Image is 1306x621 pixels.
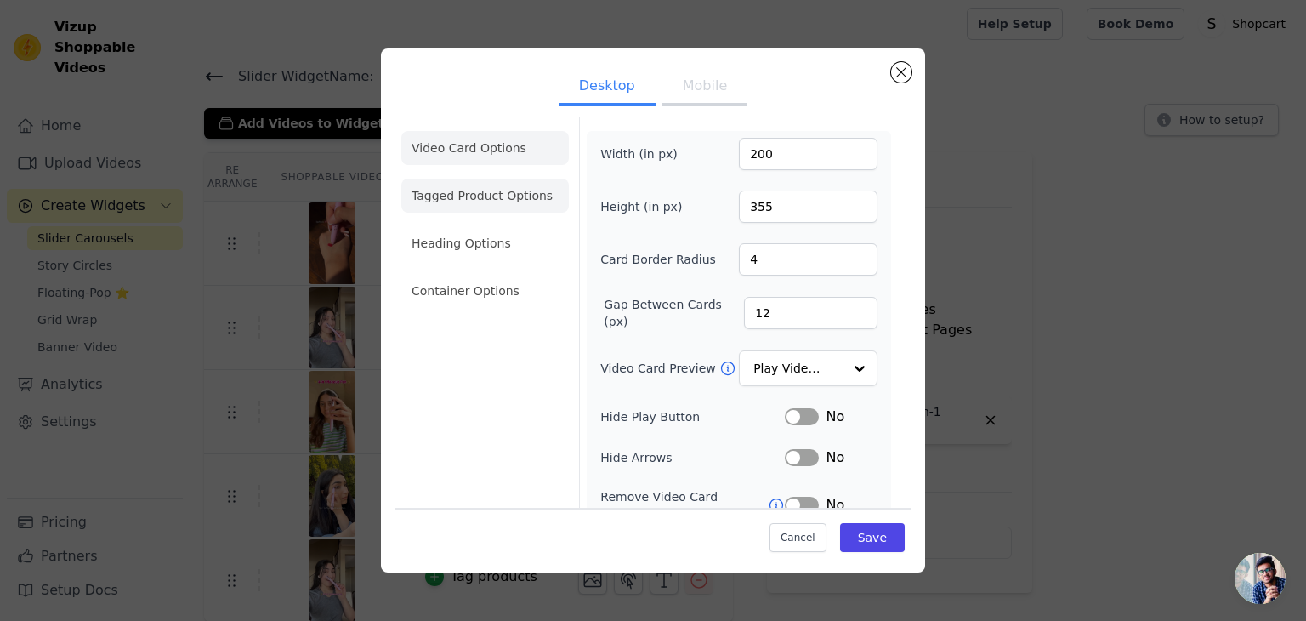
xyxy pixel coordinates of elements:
button: Close modal [891,62,911,83]
button: Cancel [769,523,826,552]
button: Save [840,523,905,552]
li: Container Options [401,274,569,308]
label: Hide Play Button [600,408,785,425]
label: Hide Arrows [600,449,785,466]
li: Video Card Options [401,131,569,165]
label: Height (in px) [600,198,693,215]
li: Tagged Product Options [401,179,569,213]
span: No [826,495,844,516]
label: Remove Video Card Shadow [600,488,768,522]
span: No [826,447,844,468]
span: No [826,407,844,427]
button: Mobile [662,69,747,106]
label: Width (in px) [600,145,693,162]
label: Video Card Preview [600,360,718,377]
label: Gap Between Cards (px) [604,296,744,330]
li: Heading Options [401,226,569,260]
div: Open chat [1235,553,1286,604]
button: Desktop [559,69,656,106]
label: Card Border Radius [600,251,716,268]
